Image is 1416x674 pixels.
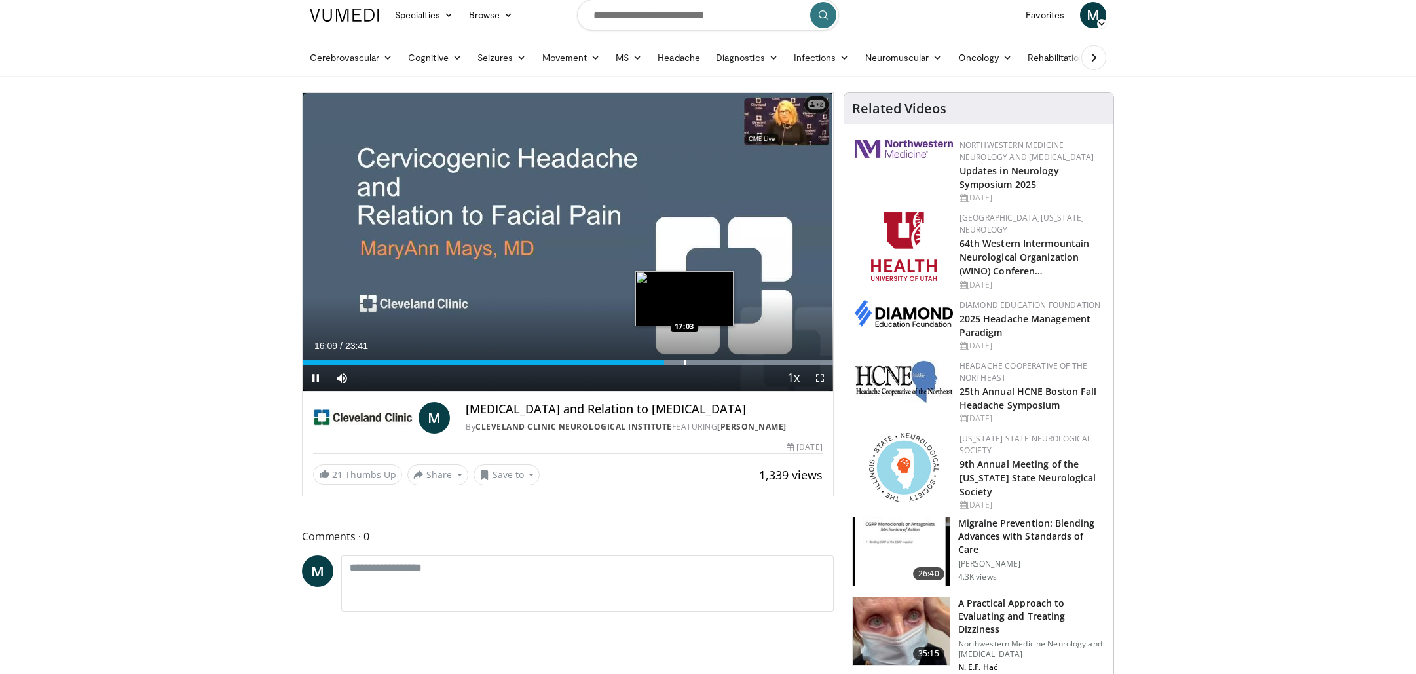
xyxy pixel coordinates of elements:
[960,140,1094,162] a: Northwestern Medicine Neurology and [MEDICAL_DATA]
[958,662,1106,673] p: N. E.F. Hać
[310,9,379,22] img: VuMedi Logo
[960,279,1103,291] div: [DATE]
[387,2,461,28] a: Specialties
[807,365,833,391] button: Fullscreen
[302,528,834,545] span: Comments 0
[407,464,468,485] button: Share
[960,499,1103,511] div: [DATE]
[857,45,950,71] a: Neuromuscular
[852,517,1106,586] a: 26:40 Migraine Prevention: Blending Advances with Standards of Care [PERSON_NAME] 4.3K views
[461,2,521,28] a: Browse
[960,413,1103,424] div: [DATE]
[635,271,734,326] img: image.jpeg
[470,45,534,71] a: Seizures
[345,341,368,351] span: 23:41
[534,45,608,71] a: Movement
[960,164,1059,191] a: Updates in Neurology Symposium 2025
[787,441,822,453] div: [DATE]
[303,360,833,365] div: Progress Bar
[855,140,953,158] img: 2a462fb6-9365-492a-ac79-3166a6f924d8.png.150x105_q85_autocrop_double_scale_upscale_version-0.2.jpg
[1020,45,1092,71] a: Rehabilitation
[650,45,708,71] a: Headache
[958,517,1106,556] h3: Migraine Prevention: Blending Advances with Standards of Care
[717,421,787,432] a: [PERSON_NAME]
[708,45,786,71] a: Diagnostics
[960,340,1103,352] div: [DATE]
[958,572,997,582] p: 4.3K views
[329,365,355,391] button: Mute
[852,101,946,117] h4: Related Videos
[1018,2,1072,28] a: Favorites
[759,467,823,483] span: 1,339 views
[958,597,1106,636] h3: A Practical Approach to Evaluating and Treating Dizziness
[960,299,1101,310] a: Diamond Education Foundation
[960,212,1085,235] a: [GEOGRAPHIC_DATA][US_STATE] Neurology
[313,464,402,485] a: 21 Thumbs Up
[853,517,950,586] img: fe13bb6c-fc02-4699-94f6-c2127a22e215.150x105_q85_crop-smart_upscale.jpg
[958,559,1106,569] p: [PERSON_NAME]
[853,597,950,665] img: 62c2561d-8cd1-4995-aa81-e4e1b8930b99.150x105_q85_crop-smart_upscale.jpg
[303,365,329,391] button: Pause
[869,433,939,502] img: 71a8b48c-8850-4916-bbdd-e2f3ccf11ef9.png.150x105_q85_autocrop_double_scale_upscale_version-0.2.png
[332,468,343,481] span: 21
[1080,2,1106,28] a: M
[302,555,333,587] a: M
[855,360,953,403] img: 6c52f715-17a6-4da1-9b6c-8aaf0ffc109f.jpg.150x105_q85_autocrop_double_scale_upscale_version-0.2.jpg
[781,365,807,391] button: Playback Rate
[950,45,1020,71] a: Oncology
[871,212,937,281] img: f6362829-b0a3-407d-a044-59546adfd345.png.150x105_q85_autocrop_double_scale_upscale_version-0.2.png
[855,299,953,327] img: d0406666-9e5f-4b94-941b-f1257ac5ccaf.png.150x105_q85_autocrop_double_scale_upscale_version-0.2.png
[958,639,1106,660] p: Northwestern Medicine Neurology and [MEDICAL_DATA]
[419,402,450,434] a: M
[960,237,1090,277] a: 64th Western Intermountain Neurological Organization (WINO) Conferen…
[474,464,540,485] button: Save to
[608,45,650,71] a: MS
[960,360,1088,383] a: Headache Cooperative of the Northeast
[475,421,672,432] a: Cleveland Clinic Neurological Institute
[913,567,944,580] span: 26:40
[466,421,822,433] div: By FEATURING
[960,385,1097,411] a: 25th Annual HCNE Boston Fall Headache Symposium
[400,45,470,71] a: Cognitive
[466,402,822,417] h4: [MEDICAL_DATA] and Relation to [MEDICAL_DATA]
[314,341,337,351] span: 16:09
[303,93,833,392] video-js: Video Player
[786,45,857,71] a: Infections
[960,192,1103,204] div: [DATE]
[960,433,1092,456] a: [US_STATE] State Neurological Society
[913,647,944,660] span: 35:15
[960,312,1090,339] a: 2025 Headache Management Paradigm
[340,341,343,351] span: /
[960,458,1096,498] a: 9th Annual Meeting of the [US_STATE] State Neurological Society
[302,45,400,71] a: Cerebrovascular
[313,402,413,434] img: Cleveland Clinic Neurological Institute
